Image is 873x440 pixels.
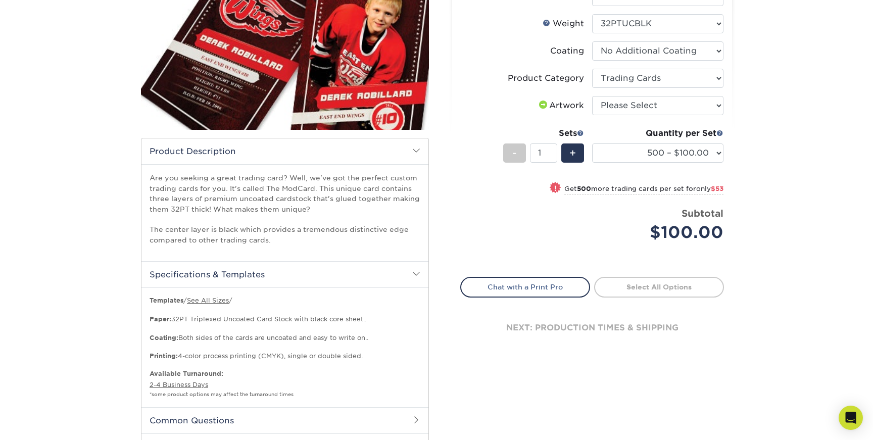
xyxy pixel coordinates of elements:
[537,100,584,112] div: Artwork
[150,381,208,388] a: 2-4 Business Days
[150,297,183,304] b: Templates
[503,127,584,139] div: Sets
[150,392,294,397] small: *some product options may affect the turnaround times
[569,145,576,161] span: +
[711,185,723,192] span: $53
[839,406,863,430] div: Open Intercom Messenger
[508,72,584,84] div: Product Category
[600,220,723,245] div: $100.00
[150,352,178,360] strong: Printing:
[696,185,723,192] span: only
[460,298,724,358] div: next: production times & shipping
[512,145,517,161] span: -
[141,138,428,164] h2: Product Description
[554,183,557,193] span: !
[460,277,590,297] a: Chat with a Print Pro
[141,407,428,433] h2: Common Questions
[564,185,723,195] small: Get more trading cards per set for
[550,45,584,57] div: Coating
[592,127,723,139] div: Quantity per Set
[150,173,420,245] p: Are you seeking a great trading card? Well, we've got the perfect custom trading cards for you. I...
[150,296,420,361] p: / / 32PT Triplexed Uncoated Card Stock with black core sheet.. Both sides of the cards are uncoat...
[150,334,178,341] strong: Coating:
[141,261,428,287] h2: Specifications & Templates
[543,18,584,30] div: Weight
[577,185,591,192] strong: 500
[150,315,171,323] strong: Paper:
[187,297,229,304] a: See All Sizes
[594,277,724,297] a: Select All Options
[682,208,723,219] strong: Subtotal
[150,370,223,377] b: Available Turnaround:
